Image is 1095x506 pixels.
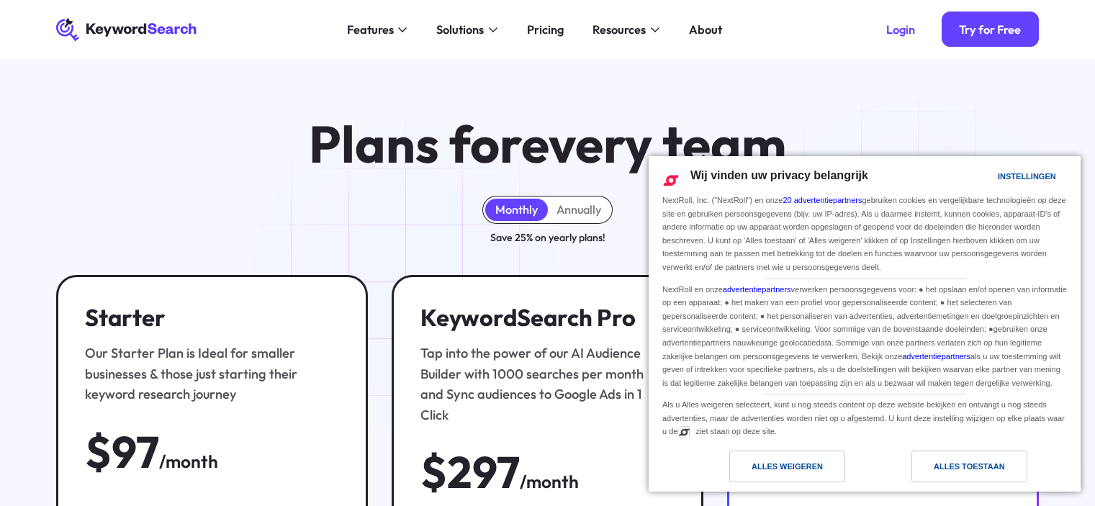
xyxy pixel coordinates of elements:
h3: Starter [85,304,332,332]
div: Pricing [527,21,564,39]
div: /month [159,448,218,475]
a: Login [868,12,932,47]
div: Instellingen [998,168,1056,184]
div: Login [886,22,915,37]
a: Alles toestaan [865,451,1072,489]
div: Tap into the power of our AI Audience Builder with 1000 searches per month and Sync audiences to ... [420,343,667,426]
h3: KeywordSearch Pro [420,304,667,332]
div: Annually [556,202,601,217]
a: About [680,18,731,42]
div: Features [347,21,394,39]
a: advertentiepartners [902,352,970,361]
div: Monthly [495,202,538,217]
div: $97 [85,429,159,476]
div: Save 25% on yearly plans! [490,230,605,245]
a: Pricing [518,18,572,42]
div: $297 [420,449,520,496]
a: 20 advertentiepartners [783,196,862,204]
div: Alles weigeren [752,458,823,474]
div: Resources [592,21,646,39]
div: NextRoll en onze verwerken persoonsgegevens voor: ● het opslaan en/of openen van informatie op ee... [659,279,1070,392]
a: advertentiepartners [723,285,791,294]
span: every team [521,112,786,176]
a: Instellingen [973,165,1007,191]
a: Try for Free [942,12,1039,47]
div: Try for Free [959,22,1021,37]
div: Alles toestaan [934,458,1005,474]
span: Wij vinden uw privacy belangrijk [690,169,868,181]
div: Als u Alles weigeren selecteert, kunt u nog steeds content op deze website bekijken en ontvangt u... [659,394,1070,440]
div: About [689,21,722,39]
div: /month [520,468,579,495]
h1: Plans for [309,117,786,172]
div: Our Starter Plan is Ideal for smaller businesses & those just starting their keyword research jou... [85,343,332,405]
a: Alles weigeren [657,451,865,489]
div: NextRoll, Inc. ("NextRoll") en onze gebruiken cookies en vergelijkbare technologieën op deze site... [659,192,1070,275]
div: Solutions [436,21,484,39]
